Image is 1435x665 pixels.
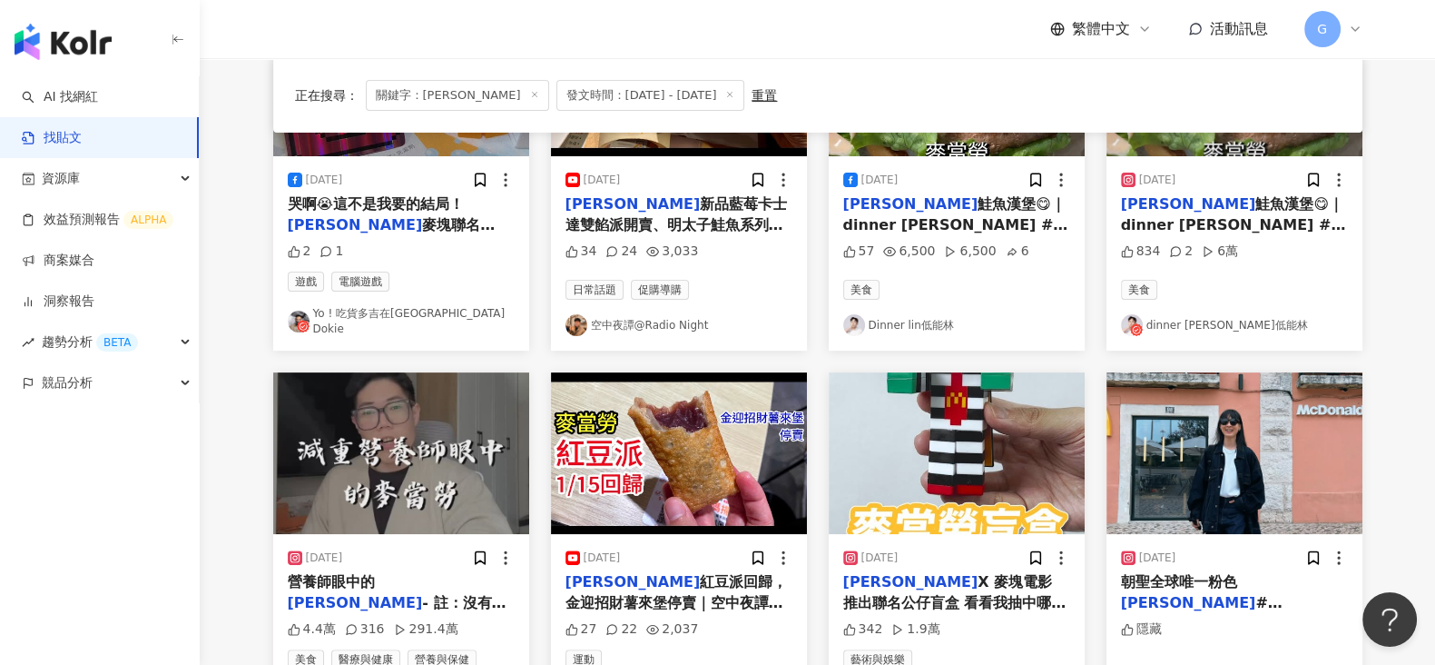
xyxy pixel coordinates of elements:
div: [DATE] [861,551,899,566]
img: post-image [273,372,529,534]
img: KOL Avatar [288,311,310,332]
span: 競品分析 [42,362,93,403]
img: post-image [1106,372,1362,534]
span: G [1317,19,1327,39]
div: 重置 [752,88,777,103]
span: 美食 [843,280,880,300]
div: 1.9萬 [891,620,939,639]
a: KOL Avatardinner [PERSON_NAME]低能林 [1121,314,1348,336]
span: 鮭魚漢堡😋｜dinner [PERSON_NAME] # [1121,195,1346,233]
span: rise [22,336,34,349]
a: 效益預測報告ALPHA [22,211,173,229]
div: 4.4萬 [288,620,336,639]
span: 營養師眼中的 [288,573,375,591]
div: 6 [1006,243,1029,261]
div: [DATE] [1139,551,1176,566]
div: [DATE] [584,551,621,566]
span: 關鍵字：[PERSON_NAME] [366,80,549,111]
span: 哭啊😭這不是我要的結局！ [288,195,465,213]
div: 291.4萬 [394,620,458,639]
div: 834 [1121,243,1161,261]
a: KOL AvatarYo ! 吃貨多吉在[GEOGRAPHIC_DATA] Dokie [288,306,515,337]
span: 活動訊息 [1210,20,1268,37]
div: [DATE] [306,551,343,566]
a: 找貼文 [22,129,82,147]
span: 發文時間：[DATE] - [DATE] [556,80,745,111]
a: 商案媒合 [22,252,94,270]
span: 鮭魚漢堡😋｜dinner [PERSON_NAME] # [843,195,1068,233]
span: 資源庫 [42,158,80,199]
div: 6,500 [944,243,996,261]
div: BETA [96,333,138,352]
div: 2,037 [646,620,698,639]
span: 促購導購 [631,280,689,300]
img: KOL Avatar [843,314,865,336]
img: post-image [551,372,807,534]
span: 繁體中文 [1072,19,1130,39]
div: 1 [319,243,343,261]
img: KOL Avatar [565,314,587,336]
div: 34 [565,243,597,261]
iframe: Help Scout Beacon - Open [1362,592,1417,647]
a: 洞察報告 [22,293,94,311]
div: 6,500 [883,243,935,261]
div: [DATE] [861,173,899,188]
div: 隱藏 [1121,620,1162,639]
div: 22 [605,620,637,639]
mark: [PERSON_NAME] [288,216,423,233]
mark: [PERSON_NAME] [1121,195,1256,213]
div: 2 [1169,243,1193,261]
span: 遊戲 [288,272,324,292]
div: 3,033 [646,243,698,261]
a: searchAI 找網紅 [22,88,98,106]
mark: [PERSON_NAME] [843,573,978,591]
span: 電腦遊戲 [331,272,389,292]
div: 2 [288,243,311,261]
img: post-image [829,372,1085,534]
div: [DATE] [306,173,343,188]
img: KOL Avatar [1121,314,1143,336]
mark: [PERSON_NAME] [565,573,701,591]
span: 趨勢分析 [42,322,138,362]
a: KOL Avatar空中夜譚@Radio Night [565,314,792,336]
mark: [PERSON_NAME] [565,195,701,213]
mark: [PERSON_NAME] [288,594,423,611]
mark: [PERSON_NAME] [843,195,978,213]
div: [DATE] [584,173,621,188]
span: 美食 [1121,280,1157,300]
mark: [PERSON_NAME] [1121,594,1256,611]
span: 日常話題 [565,280,624,300]
div: 57 [843,243,875,261]
a: KOL AvatarDinner lin低能林 [843,314,1070,336]
div: 316 [345,620,385,639]
div: 24 [605,243,637,261]
img: logo [15,24,112,60]
div: [DATE] [1139,173,1176,188]
span: X 麥塊電影 推出聯名公仔盲盒 看看我抽中哪一個? # [843,573,1066,631]
div: 342 [843,620,883,639]
span: 正在搜尋 ： [295,88,359,103]
span: 朝聖全球唯一粉色 [1121,573,1237,591]
div: 6萬 [1202,243,1238,261]
div: 27 [565,620,597,639]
